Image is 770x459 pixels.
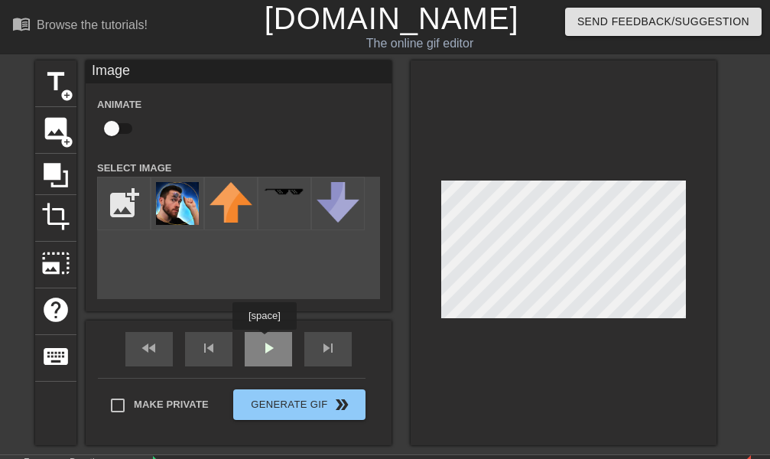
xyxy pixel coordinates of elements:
div: Image [86,60,391,83]
span: play_arrow [259,339,278,357]
span: add_circle [60,89,73,102]
img: deal-with-it.png [263,187,306,196]
span: Make Private [134,397,209,412]
img: upvote.png [210,182,252,223]
div: Browse the tutorials! [37,18,148,31]
span: image [41,114,70,143]
span: menu_book [12,15,31,33]
span: crop [41,202,70,231]
img: downvote.png [317,182,359,223]
label: Select Image [97,161,172,176]
span: help [41,295,70,324]
span: skip_previous [200,339,218,357]
button: Send Feedback/Suggestion [565,8,762,36]
span: title [41,67,70,96]
span: add_circle [60,135,73,148]
span: fast_rewind [140,339,158,357]
label: Animate [97,97,141,112]
span: double_arrow [333,396,351,414]
span: photo_size_select_large [41,249,70,278]
a: Browse the tutorials! [12,15,148,38]
a: [DOMAIN_NAME] [265,2,519,35]
span: Send Feedback/Suggestion [577,12,749,31]
button: Generate Gif [233,389,366,420]
span: skip_next [319,339,337,357]
span: Generate Gif [239,396,359,414]
span: keyboard [41,342,70,371]
img: DiZzz-channels4_profile.jpg [156,182,199,225]
div: The online gif editor [265,34,576,53]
